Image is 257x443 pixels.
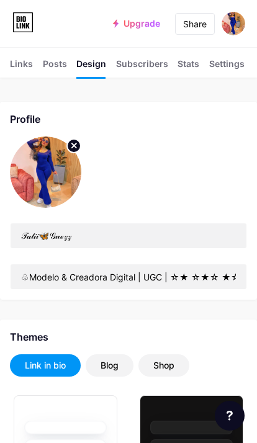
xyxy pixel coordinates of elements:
[11,264,246,289] input: Bio
[76,57,106,78] div: Design
[222,12,245,35] img: Tatimodel
[10,136,81,208] img: Tatimodel
[10,57,33,78] div: Links
[25,359,66,372] div: Link in bio
[113,19,160,29] a: Upgrade
[101,359,119,372] div: Blog
[116,57,168,78] div: Subscribers
[10,112,247,127] div: Profile
[153,359,174,372] div: Shop
[11,223,246,248] input: Name
[178,57,199,78] div: Stats
[43,57,67,78] div: Posts
[10,329,247,344] div: Themes
[183,17,207,30] div: Share
[209,57,245,78] div: Settings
